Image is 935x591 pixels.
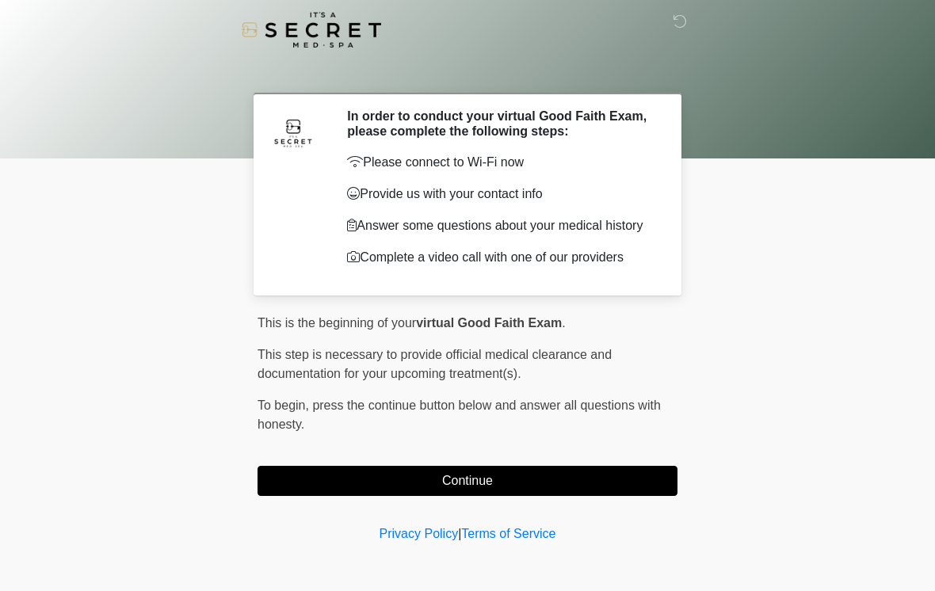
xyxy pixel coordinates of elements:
[347,109,654,139] h2: In order to conduct your virtual Good Faith Exam, please complete the following steps:
[458,527,461,540] a: |
[258,466,677,496] button: Continue
[347,153,654,172] p: Please connect to Wi-Fi now
[347,185,654,204] p: Provide us with your contact info
[269,109,317,156] img: Agent Avatar
[416,316,562,330] strong: virtual Good Faith Exam
[258,398,661,431] span: press the continue button below and answer all questions with honesty.
[562,316,565,330] span: .
[258,398,312,412] span: To begin,
[347,248,654,267] p: Complete a video call with one of our providers
[258,348,612,380] span: This step is necessary to provide official medical clearance and documentation for your upcoming ...
[258,316,416,330] span: This is the beginning of your
[461,527,555,540] a: Terms of Service
[242,12,381,48] img: It's A Secret Med Spa Logo
[246,57,689,86] h1: ‎ ‎
[380,527,459,540] a: Privacy Policy
[347,216,654,235] p: Answer some questions about your medical history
